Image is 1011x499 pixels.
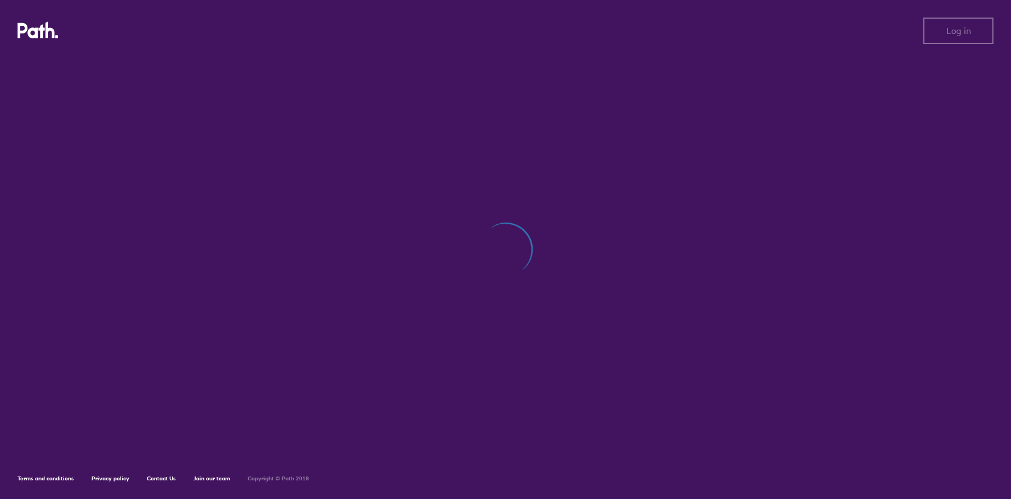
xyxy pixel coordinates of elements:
[923,18,993,44] button: Log in
[193,475,230,482] a: Join our team
[248,475,309,482] h6: Copyright © Path 2018
[18,475,74,482] a: Terms and conditions
[946,26,971,36] span: Log in
[92,475,129,482] a: Privacy policy
[147,475,176,482] a: Contact Us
